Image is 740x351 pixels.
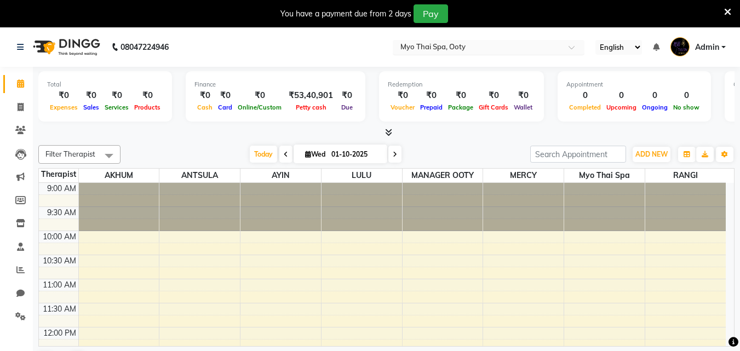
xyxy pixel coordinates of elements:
[194,103,215,111] span: Cash
[388,80,535,89] div: Redemption
[322,169,402,182] span: LULU
[403,169,483,182] span: MANAGER OOTY
[670,89,702,102] div: 0
[670,37,690,56] img: Admin
[328,146,383,163] input: 2025-10-01
[79,169,159,182] span: AKHUM
[302,150,328,158] span: Wed
[41,231,78,243] div: 10:00 AM
[284,89,337,102] div: ₹53,40,901
[388,103,417,111] span: Voucher
[476,103,511,111] span: Gift Cards
[215,103,235,111] span: Card
[131,103,163,111] span: Products
[337,89,357,102] div: ₹0
[511,89,535,102] div: ₹0
[695,42,719,53] span: Admin
[215,89,235,102] div: ₹0
[445,103,476,111] span: Package
[47,80,163,89] div: Total
[39,169,78,180] div: Therapist
[41,279,78,291] div: 11:00 AM
[339,103,355,111] span: Due
[388,89,417,102] div: ₹0
[483,169,564,182] span: MERCY
[194,89,215,102] div: ₹0
[564,169,645,182] span: Myo Thai Spa
[604,103,639,111] span: Upcoming
[476,89,511,102] div: ₹0
[47,89,81,102] div: ₹0
[250,146,277,163] span: Today
[41,303,78,315] div: 11:30 AM
[566,89,604,102] div: 0
[28,32,103,62] img: logo
[102,103,131,111] span: Services
[417,89,445,102] div: ₹0
[235,89,284,102] div: ₹0
[41,255,78,267] div: 10:30 AM
[45,183,78,194] div: 9:00 AM
[511,103,535,111] span: Wallet
[280,8,411,20] div: You have a payment due from 2 days
[121,32,169,62] b: 08047224946
[102,89,131,102] div: ₹0
[240,169,321,182] span: AYIN
[635,150,668,158] span: ADD NEW
[566,103,604,111] span: Completed
[639,103,670,111] span: Ongoing
[604,89,639,102] div: 0
[566,80,702,89] div: Appointment
[670,103,702,111] span: No show
[159,169,240,182] span: ANTSULA
[81,103,102,111] span: Sales
[645,169,726,182] span: RANGI
[45,207,78,218] div: 9:30 AM
[194,80,357,89] div: Finance
[445,89,476,102] div: ₹0
[530,146,626,163] input: Search Appointment
[131,89,163,102] div: ₹0
[47,103,81,111] span: Expenses
[633,147,670,162] button: ADD NEW
[45,149,95,158] span: Filter Therapist
[41,327,78,339] div: 12:00 PM
[414,4,448,23] button: Pay
[81,89,102,102] div: ₹0
[235,103,284,111] span: Online/Custom
[293,103,329,111] span: Petty cash
[639,89,670,102] div: 0
[417,103,445,111] span: Prepaid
